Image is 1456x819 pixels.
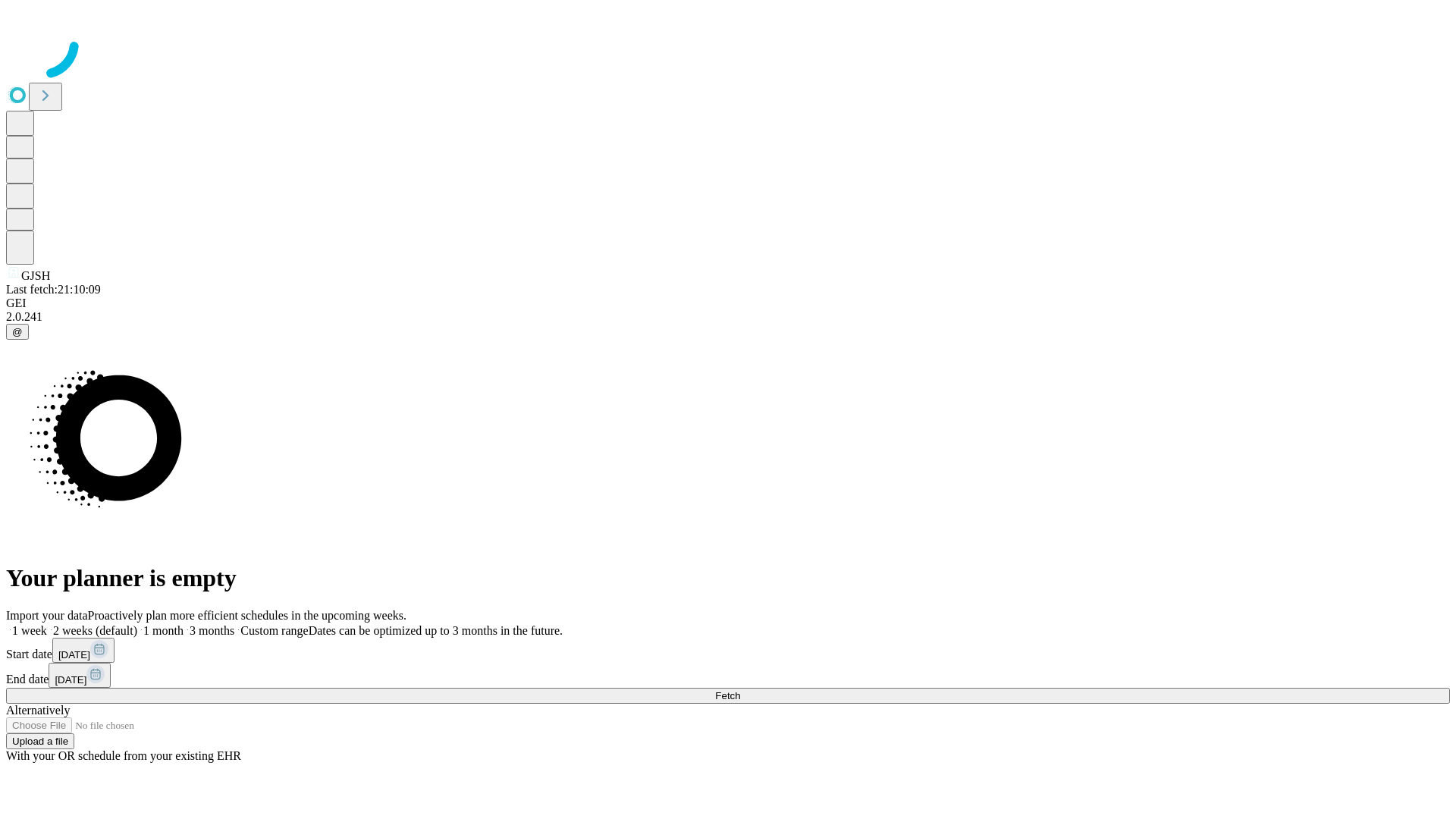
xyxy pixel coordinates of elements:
[88,609,406,622] span: Proactively plan more efficient schedules in the upcoming weeks.
[6,297,1450,310] div: GEI
[6,638,1450,663] div: Start date
[55,674,86,686] span: [DATE]
[58,649,90,661] span: [DATE]
[6,283,101,296] span: Last fetch: 21:10:09
[6,733,74,749] button: Upload a file
[52,638,115,663] button: [DATE]
[6,324,29,340] button: @
[49,663,111,688] button: [DATE]
[190,624,234,637] span: 3 months
[309,624,563,637] span: Dates can be optimized up to 3 months in the future.
[12,326,23,337] span: @
[6,609,88,622] span: Import your data
[12,624,47,637] span: 1 week
[715,690,740,701] span: Fetch
[6,310,1450,324] div: 2.0.241
[6,564,1450,592] h1: Your planner is empty
[6,749,241,762] span: With your OR schedule from your existing EHR
[53,624,137,637] span: 2 weeks (default)
[143,624,184,637] span: 1 month
[21,269,50,282] span: GJSH
[6,663,1450,688] div: End date
[240,624,308,637] span: Custom range
[6,704,70,717] span: Alternatively
[6,688,1450,704] button: Fetch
